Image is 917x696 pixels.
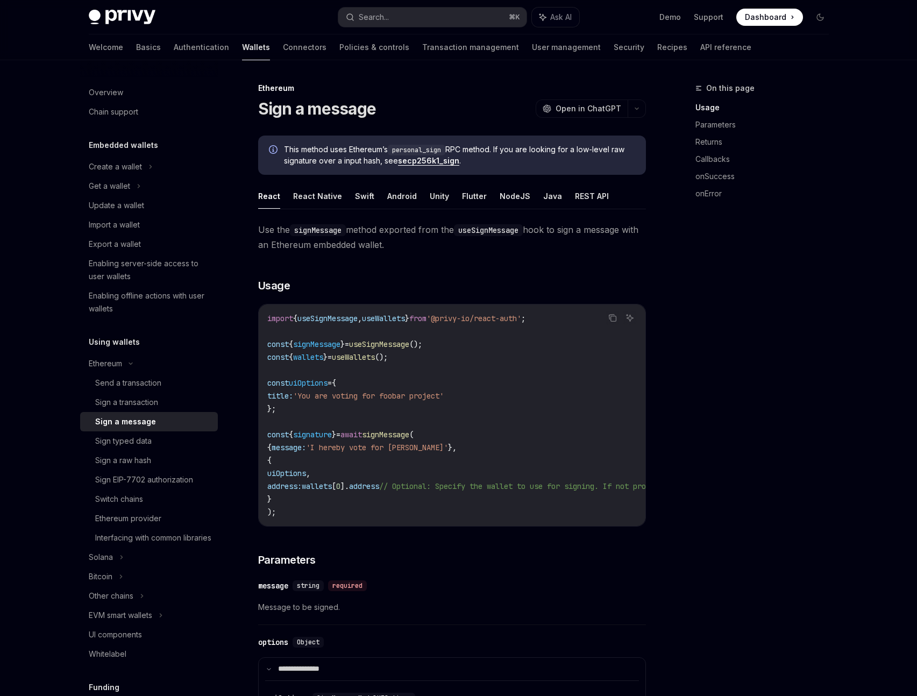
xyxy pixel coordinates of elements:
span: '@privy-io/react-auth' [426,314,521,323]
span: }, [448,443,457,452]
a: Basics [136,34,161,60]
a: secp256k1_sign [398,156,459,166]
a: Recipes [657,34,687,60]
span: Dashboard [745,12,786,23]
div: Ethereum [258,83,646,94]
a: Export a wallet [80,235,218,254]
span: Parameters [258,552,316,567]
a: API reference [700,34,751,60]
h5: Funding [89,681,119,694]
span: const [267,378,289,388]
span: , [306,468,310,478]
a: Update a wallet [80,196,218,215]
span: title: [267,391,293,401]
a: Returns [695,133,837,151]
span: }; [267,404,276,414]
button: Unity [430,183,449,209]
span: Message to be signed. [258,601,646,614]
span: { [332,378,336,388]
a: Import a wallet [80,215,218,235]
span: uiOptions [267,468,306,478]
span: signMessage [293,339,340,349]
span: useSignMessage [297,314,358,323]
span: signMessage [362,430,409,439]
a: Dashboard [736,9,803,26]
div: Sign a raw hash [95,454,151,467]
a: Ethereum provider [80,509,218,528]
span: On this page [706,82,755,95]
a: onError [695,185,837,202]
span: const [267,352,289,362]
div: Other chains [89,590,133,602]
span: // Optional: Specify the wallet to use for signing. If not provided, the first wallet will be used. [379,481,805,491]
span: { [289,339,293,349]
button: React [258,183,280,209]
span: 'You are voting for foobar project' [293,391,444,401]
a: Sign EIP-7702 authorization [80,470,218,489]
span: { [289,430,293,439]
div: Get a wallet [89,180,130,193]
a: Enabling server-side access to user wallets [80,254,218,286]
img: dark logo [89,10,155,25]
div: message [258,580,288,591]
span: wallets [302,481,332,491]
span: useWallets [362,314,405,323]
div: Enabling server-side access to user wallets [89,257,211,283]
span: ]. [340,481,349,491]
a: Wallets [242,34,270,60]
span: string [297,581,319,590]
div: Export a wallet [89,238,141,251]
button: Ask AI [623,311,637,325]
button: Java [543,183,562,209]
button: React Native [293,183,342,209]
span: This method uses Ethereum’s RPC method. If you are looking for a low-level raw signature over a i... [284,144,635,166]
a: Security [614,34,644,60]
span: { [289,352,293,362]
button: Toggle dark mode [812,9,829,26]
a: UI components [80,625,218,644]
a: Switch chains [80,489,218,509]
div: Create a wallet [89,160,142,173]
span: useSignMessage [349,339,409,349]
span: { [267,443,272,452]
div: Search... [359,11,389,24]
a: Usage [695,99,837,116]
a: Policies & controls [339,34,409,60]
span: 'I hereby vote for [PERSON_NAME]' [306,443,448,452]
span: = [336,430,340,439]
span: const [267,339,289,349]
span: signature [293,430,332,439]
a: User management [532,34,601,60]
a: Callbacks [695,151,837,168]
h5: Using wallets [89,336,140,349]
a: Chain support [80,102,218,122]
a: Sign a transaction [80,393,218,412]
span: message: [272,443,306,452]
button: Open in ChatGPT [536,100,628,118]
a: Whitelabel [80,644,218,664]
button: Flutter [462,183,487,209]
a: Transaction management [422,34,519,60]
span: import [267,314,293,323]
span: from [409,314,426,323]
div: Ethereum provider [95,512,161,525]
h5: Embedded wallets [89,139,158,152]
div: Solana [89,551,113,564]
code: useSignMessage [454,224,523,236]
span: { [267,456,272,465]
div: Ethereum [89,357,122,370]
span: ( [409,430,414,439]
div: UI components [89,628,142,641]
div: Import a wallet [89,218,140,231]
span: } [323,352,328,362]
span: useWallets [332,352,375,362]
a: Connectors [283,34,326,60]
a: Sign typed data [80,431,218,451]
a: Enabling offline actions with user wallets [80,286,218,318]
span: } [267,494,272,504]
a: Parameters [695,116,837,133]
div: EVM smart wallets [89,609,152,622]
a: Sign a raw hash [80,451,218,470]
div: Bitcoin [89,570,112,583]
button: Search...⌘K [338,8,527,27]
